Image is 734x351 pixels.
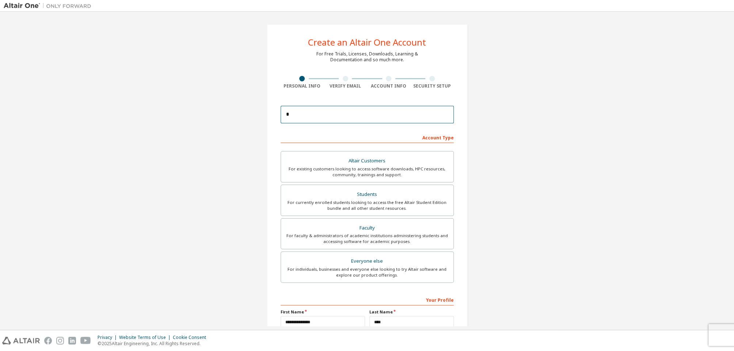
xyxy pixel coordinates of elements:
[285,156,449,166] div: Altair Customers
[410,83,454,89] div: Security Setup
[316,51,418,63] div: For Free Trials, Licenses, Downloads, Learning & Documentation and so much more.
[98,340,210,347] p: © 2025 Altair Engineering, Inc. All Rights Reserved.
[285,200,449,211] div: For currently enrolled students looking to access the free Altair Student Edition bundle and all ...
[285,166,449,178] div: For existing customers looking to access software downloads, HPC resources, community, trainings ...
[285,266,449,278] div: For individuals, businesses and everyone else looking to try Altair software and explore our prod...
[308,38,426,47] div: Create an Altair One Account
[369,309,454,315] label: Last Name
[285,189,449,200] div: Students
[285,233,449,244] div: For faculty & administrators of academic institutions administering students and accessing softwa...
[281,294,454,305] div: Your Profile
[285,223,449,233] div: Faculty
[44,337,52,344] img: facebook.svg
[68,337,76,344] img: linkedin.svg
[324,83,367,89] div: Verify Email
[80,337,91,344] img: youtube.svg
[285,256,449,266] div: Everyone else
[2,337,40,344] img: altair_logo.svg
[98,335,119,340] div: Privacy
[119,335,173,340] div: Website Terms of Use
[4,2,95,9] img: Altair One
[281,83,324,89] div: Personal Info
[281,309,365,315] label: First Name
[281,131,454,143] div: Account Type
[56,337,64,344] img: instagram.svg
[173,335,210,340] div: Cookie Consent
[367,83,411,89] div: Account Info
